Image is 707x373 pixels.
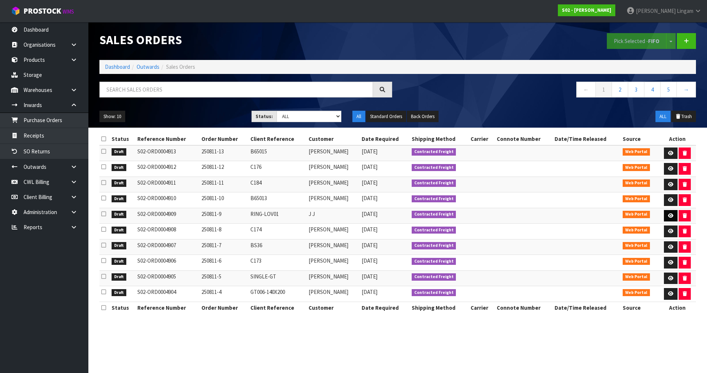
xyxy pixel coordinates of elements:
[576,82,596,97] a: ←
[112,258,126,265] span: Draft
[200,239,249,255] td: 250811-7
[412,227,456,234] span: Contracted Freight
[644,82,661,97] a: 4
[352,111,365,122] button: All
[623,273,650,281] span: Web Portal
[110,302,136,313] th: Status
[200,224,249,239] td: 250811-8
[636,7,676,14] span: [PERSON_NAME]
[658,302,696,313] th: Action
[558,4,615,16] a: S02 - [PERSON_NAME]
[200,302,249,313] th: Order Number
[105,63,130,70] a: Dashboard
[307,145,360,161] td: [PERSON_NAME]
[362,288,377,295] span: [DATE]
[362,226,377,233] span: [DATE]
[360,302,410,313] th: Date Required
[307,239,360,255] td: [PERSON_NAME]
[407,111,439,122] button: Back Orders
[469,302,495,313] th: Carrier
[562,7,611,13] strong: S02 - [PERSON_NAME]
[412,242,456,249] span: Contracted Freight
[553,302,621,313] th: Date/Time Released
[136,239,200,255] td: S02-ORD0004907
[362,148,377,155] span: [DATE]
[249,145,307,161] td: B65015
[412,164,456,171] span: Contracted Freight
[307,270,360,286] td: [PERSON_NAME]
[249,286,307,302] td: GT006-140X200
[628,82,644,97] a: 3
[553,133,621,145] th: Date/Time Released
[136,145,200,161] td: S02-ORD0004913
[249,255,307,271] td: C173
[136,255,200,271] td: S02-ORD0004906
[362,195,377,202] span: [DATE]
[307,224,360,239] td: [PERSON_NAME]
[99,82,373,97] input: Search sales orders
[676,82,696,97] a: →
[112,180,126,187] span: Draft
[200,145,249,161] td: 250811-13
[469,133,495,145] th: Carrier
[612,82,628,97] a: 2
[362,257,377,264] span: [DATE]
[200,192,249,208] td: 250811-10
[249,177,307,192] td: C184
[136,224,200,239] td: S02-ORD0004908
[307,286,360,302] td: [PERSON_NAME]
[136,286,200,302] td: S02-ORD0004904
[137,63,159,70] a: Outwards
[249,302,307,313] th: Client Reference
[495,133,553,145] th: Connote Number
[623,180,650,187] span: Web Portal
[410,133,469,145] th: Shipping Method
[595,82,612,97] a: 1
[24,6,61,16] span: ProStock
[607,33,666,49] button: Pick Selected -FIFO
[648,38,659,45] strong: FIFO
[249,161,307,177] td: C176
[362,163,377,170] span: [DATE]
[136,208,200,224] td: S02-ORD0004909
[112,164,126,171] span: Draft
[200,161,249,177] td: 250811-12
[136,302,200,313] th: Reference Number
[623,164,650,171] span: Web Portal
[249,192,307,208] td: B65013
[412,258,456,265] span: Contracted Freight
[11,6,20,15] img: cube-alt.png
[412,211,456,218] span: Contracted Freight
[99,111,125,122] button: Show: 10
[623,227,650,234] span: Web Portal
[621,133,658,145] th: Source
[671,111,696,122] button: Trash
[362,179,377,186] span: [DATE]
[621,302,658,313] th: Source
[655,111,671,122] button: ALL
[307,177,360,192] td: [PERSON_NAME]
[112,273,126,281] span: Draft
[623,258,650,265] span: Web Portal
[200,286,249,302] td: 250811-4
[307,133,360,145] th: Customer
[99,33,392,47] h1: Sales Orders
[112,289,126,296] span: Draft
[307,255,360,271] td: [PERSON_NAME]
[136,192,200,208] td: S02-ORD0004910
[249,208,307,224] td: RING-LOV01
[249,239,307,255] td: BS36
[623,148,650,156] span: Web Portal
[307,302,360,313] th: Customer
[623,289,650,296] span: Web Portal
[249,224,307,239] td: C174
[660,82,677,97] a: 5
[403,82,696,100] nav: Page navigation
[112,148,126,156] span: Draft
[112,242,126,249] span: Draft
[360,133,410,145] th: Date Required
[200,208,249,224] td: 250811-9
[200,177,249,192] td: 250811-11
[412,289,456,296] span: Contracted Freight
[307,161,360,177] td: [PERSON_NAME]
